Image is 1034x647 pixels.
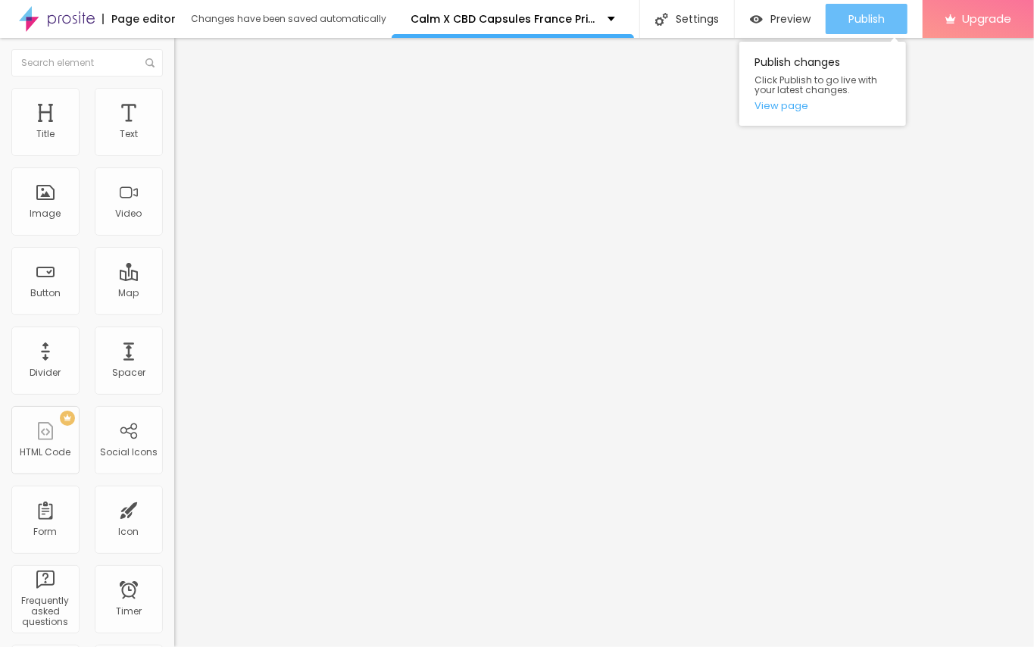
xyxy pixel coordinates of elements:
button: Publish [826,4,907,34]
img: Icone [145,58,155,67]
div: Changes have been saved automatically [191,14,386,23]
p: Calm X CBD Capsules France Price [411,14,596,24]
img: view-1.svg [750,13,763,26]
div: Image [30,208,61,219]
div: HTML Code [20,447,71,458]
div: Timer [116,606,142,617]
div: Button [30,288,61,298]
span: Preview [770,13,811,25]
div: Map [119,288,139,298]
span: Publish [848,13,885,25]
iframe: Editor [174,38,1034,647]
div: Page editor [102,14,176,24]
div: Divider [30,367,61,378]
div: Video [116,208,142,219]
a: View page [754,101,891,111]
div: Social Icons [100,447,158,458]
div: Frequently asked questions [15,595,75,628]
div: Form [34,527,58,537]
div: Publish changes [739,42,906,126]
input: Search element [11,49,163,77]
div: Text [120,129,138,139]
span: Upgrade [962,12,1011,25]
img: Icone [655,13,668,26]
button: Preview [735,4,826,34]
span: Click Publish to go live with your latest changes. [754,75,891,95]
div: Spacer [112,367,145,378]
div: Icon [119,527,139,537]
div: Title [36,129,55,139]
